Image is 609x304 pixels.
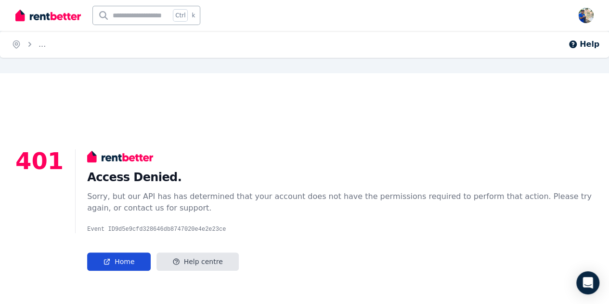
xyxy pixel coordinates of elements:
[15,149,64,271] p: 401
[87,170,594,185] h1: Access Denied.
[192,12,195,19] span: k
[173,9,188,22] span: Ctrl
[578,8,594,23] img: optom.ashok@gmail.com
[156,252,239,271] a: Help centre
[15,8,81,23] img: RentBetter
[87,252,150,271] a: Home
[87,225,594,233] pre: Event ID 9d5e9cfd328646db8747020e4e2e23ce
[576,271,599,294] div: Open Intercom Messenger
[87,149,153,164] img: RentBetter logo
[39,40,46,49] span: ...
[87,191,594,214] div: Sorry, but our API has has determined that your account does not have the permissions required to...
[568,39,599,50] button: Help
